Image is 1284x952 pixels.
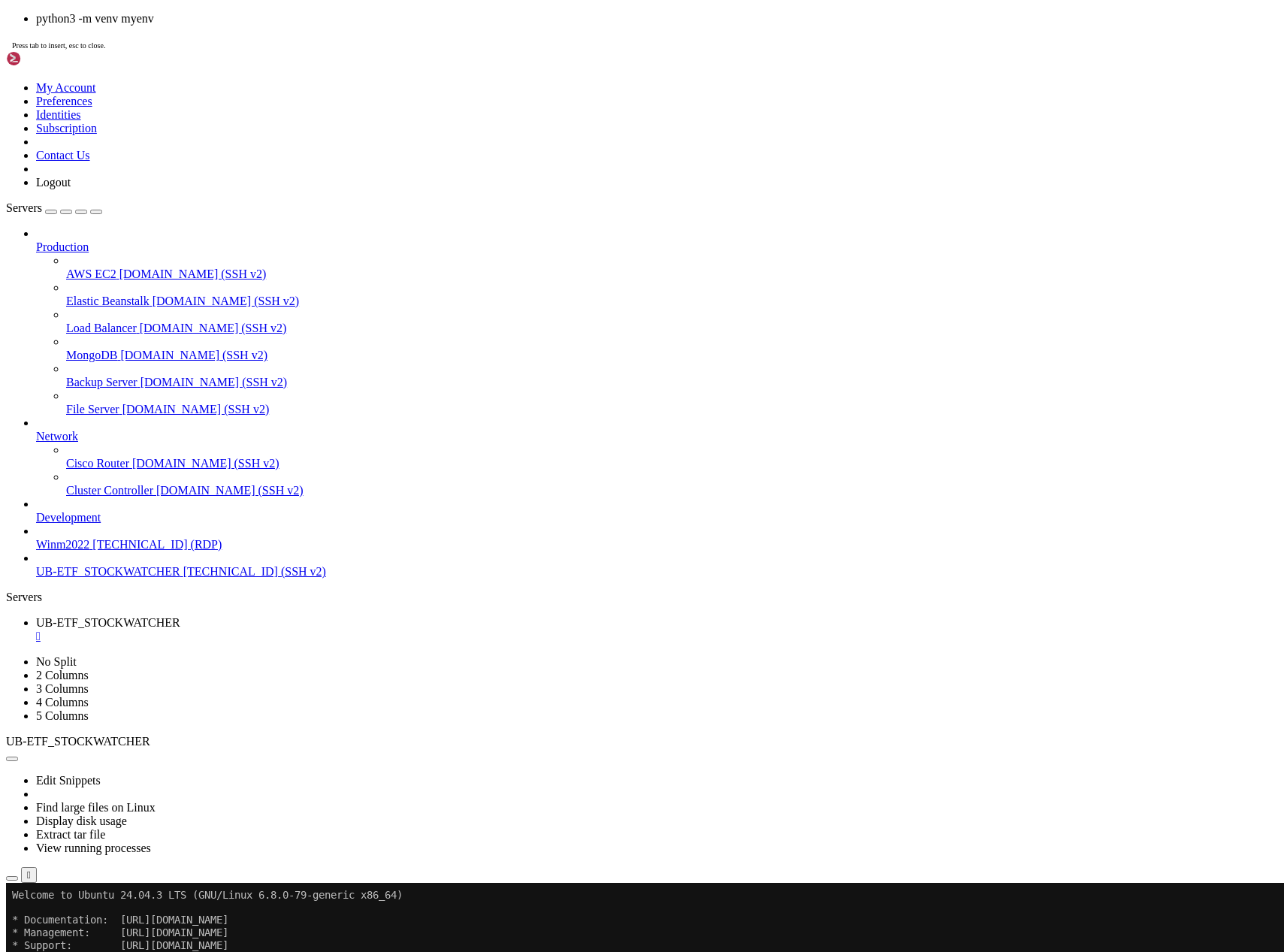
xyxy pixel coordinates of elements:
x-row: See [URL][DOMAIN_NAME] or run: sudo pro status [6,343,1088,356]
li: Network [36,416,1278,497]
a: Network [36,430,1278,443]
span: Network [36,430,78,443]
span: Press tab to insert, esc to close. [12,41,105,50]
a: 2 Columns [36,669,89,682]
a: Servers [6,201,102,214]
x-row: * Strictly confined Kubernetes makes edge and IoT secure. Learn how MicroK8s [6,219,1088,231]
a: Extract tar file [36,828,105,841]
x-row: [DOMAIN_NAME] asx_sell_signals_20250828_142352.csv sigscan02.py sigscan07.py sigscanenh.py [6,443,1088,456]
span: instance [246,431,295,443]
li: Development [36,497,1278,524]
span: ubuntu@vps-d35ccc65 [6,481,120,493]
x-row: Enable ESM Apps to receive additional future security updates. [6,331,1088,343]
li: Load Balancer [DOMAIN_NAME] (SSH v2) [66,308,1278,335]
a: UB-ETF_STOCKWATCHER [TECHNICAL_ID] (SSH v2) [36,565,1278,579]
span: [DOMAIN_NAME] (SSH v2) [120,349,267,361]
x-row: asx300-old.json asx_hybrid_signals.csv sigscan01.py sigscan06.py sigscanenh.bk2 [6,431,1088,443]
a: Display disk usage [36,814,127,827]
x-row: Swap usage: 0% [6,144,1088,156]
span: [DOMAIN_NAME] (SSH v2) [132,457,279,470]
img: Shellngn [6,51,92,66]
li: AWS EC2 [DOMAIN_NAME] (SSH v2) [66,254,1278,281]
span: Production [36,240,89,253]
a:  [36,630,1278,643]
x-row: IPv4 address for ens3: [TECHNICAL_ID] [6,181,1088,194]
x-row: Users logged in: 0 [6,168,1088,181]
a: File Server [DOMAIN_NAME] (SSH v2) [66,403,1278,416]
a: No Split [36,655,77,668]
li: Winm2022 [TECHNICAL_ID] (RDP) [36,524,1278,552]
x-row: Last login: [DATE] from [TECHNICAL_ID] [6,381,1088,394]
x-row: System load: 0.03 [6,106,1088,119]
span: templates [835,468,890,480]
span: [DOMAIN_NAME] (SSH v2) [140,376,288,388]
span: AWS EC2 [66,267,116,280]
li: Production [36,227,1278,416]
a: Edit Snippets [36,774,101,787]
span: Load Balancer [66,322,137,334]
a: 5 Columns [36,709,89,722]
a: Contact Us [36,149,90,162]
div:  [27,869,31,881]
a: Production [36,240,1278,254]
button:  [21,867,37,883]
x-row: just raised the bar for easy, resilient and secure K8s cluster deployment. [6,231,1088,243]
li: Backup Server [DOMAIN_NAME] (SSH v2) [66,362,1278,389]
span: ~/Project51 [126,406,192,418]
span: [DOMAIN_NAME] (SSH v2) [122,403,270,416]
li: File Server [DOMAIN_NAME] (SSH v2) [66,389,1278,416]
span: [DOMAIN_NAME] (SSH v2) [119,267,267,280]
a: UB-ETF_STOCKWATCHER [36,616,1278,643]
a: Backup Server [DOMAIN_NAME] (SSH v2) [66,376,1278,389]
x-row: System information as of [DATE] [6,81,1088,94]
a: Logout [36,176,71,189]
span: ubuntu@vps-d35ccc65 [6,406,120,418]
span: Cluster Controller [66,484,153,497]
a: Cisco Router [DOMAIN_NAME] (SSH v2) [66,457,1278,470]
a: Cluster Controller [DOMAIN_NAME] (SSH v2) [66,484,1278,497]
a: AWS EC2 [DOMAIN_NAME] (SSH v2) [66,267,1278,281]
a: Find large files on Linux [36,801,156,814]
x-row: Expanded Security Maintenance for Applications is not enabled. [6,281,1088,294]
div: (40, 38) [259,481,265,494]
x-row: : $ python3 [6,481,1088,494]
a: 3 Columns [36,682,89,695]
x-row: asx300.json asx_signals.csv notes.txt sigscan03.py sigscanbuy.py sigscanweb.py [6,456,1088,469]
span: UB-ETF_STOCKWATCHER [36,565,180,578]
div: Servers [6,591,1278,604]
li: MongoDB [DOMAIN_NAME] (SSH v2) [66,335,1278,362]
li: Cisco Router [DOMAIN_NAME] (SSH v2) [66,443,1278,470]
span: ~ [126,393,132,405]
span: [DOMAIN_NAME] (SSH v2) [153,295,300,307]
x-row: asx300.txt asx_stock_signals_20250828_142352.csv signals.csv sigscan04.py sigscanbuy01.py [6,468,1088,481]
span: myenv [355,443,385,455]
x-row: : $ ls [6,406,1088,419]
span: UB-ETF_STOCKWATCHER [36,616,180,629]
li: Cluster Controller [DOMAIN_NAME] (SSH v2) [66,470,1278,497]
a: Winm2022 [TECHNICAL_ID] (RDP) [36,538,1278,552]
x-row: * Support: [URL][DOMAIN_NAME] [6,56,1088,69]
span: File Server [66,403,119,416]
a: My Account [36,81,96,94]
x-row: Welcome to Ubuntu 24.04.3 LTS (GNU/Linux 6.8.0-79-generic x86_64) [6,6,1088,19]
span: ~/Project51 [126,481,192,493]
a: Development [36,511,1278,524]
li: python3 -m venv myenv [36,12,1278,26]
a: Subscription [36,122,97,134]
span: [DOMAIN_NAME] (SSH v2) [156,484,304,497]
x-row: [URL][DOMAIN_NAME] [6,256,1088,269]
x-row: 0 updates can be applied immediately. [6,306,1088,319]
x-row: '=3.7,' asx_fixed_signals.csv asx_stock_signals_detailed_20250828_142352.json sigscan.py sigscan0... [6,419,1088,431]
x-row: Processes: 143 [6,156,1088,169]
span: ubuntu@vps-d35ccc65 [6,393,120,405]
a: View running processes [36,842,151,854]
span: UB-ETF_STOCKWATCHER [6,735,150,748]
x-row: : $ cd Project51 [6,393,1088,406]
x-row: IPv6 address for ens3: [TECHNICAL_ID] [6,193,1088,206]
a: MongoDB [DOMAIN_NAME] (SSH v2) [66,349,1278,362]
span: Backup Server [66,376,137,388]
span: MongoDB [66,349,117,361]
span: Development [36,511,101,524]
span: Cisco Router [66,457,129,470]
a: Identities [36,108,81,121]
